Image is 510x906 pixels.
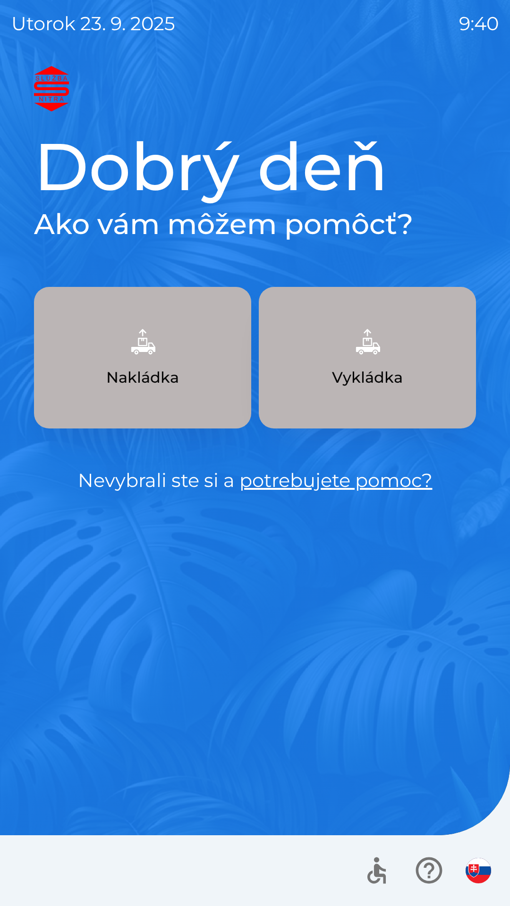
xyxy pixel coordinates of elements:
img: 6e47bb1a-0e3d-42fb-b293-4c1d94981b35.png [347,321,388,362]
p: Nakládka [106,366,179,389]
p: Nevybrali ste si a [34,466,476,495]
img: 9957f61b-5a77-4cda-b04a-829d24c9f37e.png [122,321,163,362]
h1: Dobrý deň [34,126,476,207]
p: 9:40 [459,9,499,38]
button: Nakládka [34,287,251,428]
button: Vykládka [259,287,476,428]
img: sk flag [466,858,491,883]
a: potrebujete pomoc? [239,469,433,492]
h2: Ako vám môžem pomôcť? [34,207,476,242]
img: Logo [34,66,476,111]
p: Vykládka [332,366,403,389]
p: utorok 23. 9. 2025 [11,9,175,38]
